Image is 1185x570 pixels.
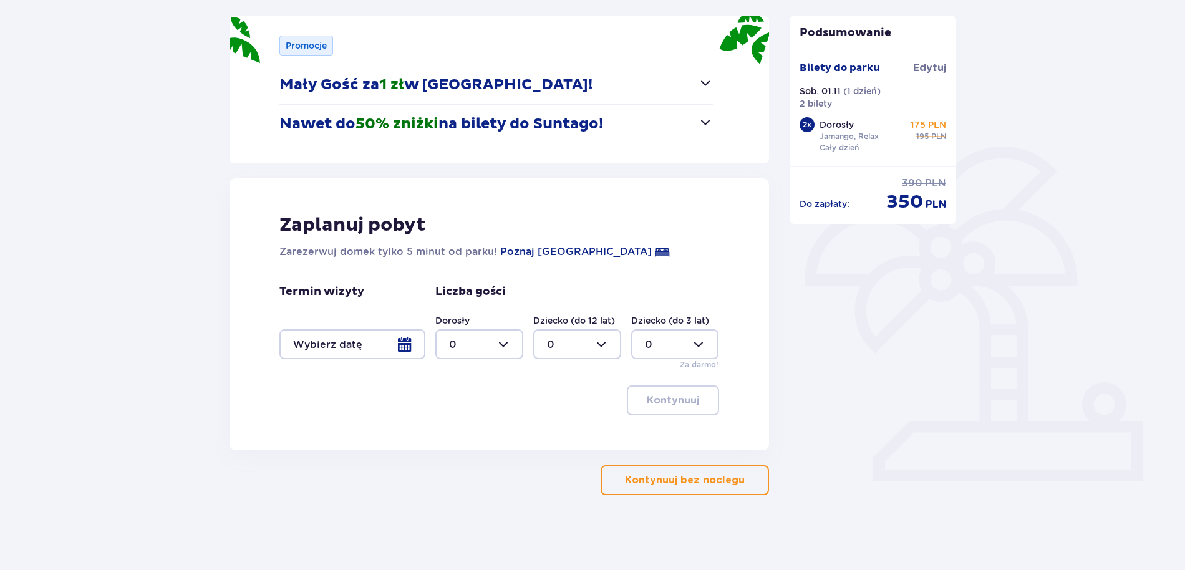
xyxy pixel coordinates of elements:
span: PLN [931,131,946,142]
p: Mały Gość za w [GEOGRAPHIC_DATA]! [279,75,592,94]
p: Liczba gości [435,284,506,299]
label: Dziecko (do 3 lat) [631,314,709,327]
label: Dziecko (do 12 lat) [533,314,615,327]
p: Sob. 01.11 [800,85,841,97]
p: Dorosły [820,118,854,131]
span: PLN [926,198,946,211]
span: 350 [886,190,923,214]
span: Edytuj [913,61,946,75]
p: Zarezerwuj domek tylko 5 minut od parku! [279,244,497,259]
label: Dorosły [435,314,470,327]
span: 390 [902,176,922,190]
a: Poznaj [GEOGRAPHIC_DATA] [500,244,652,259]
p: Promocje [286,39,327,52]
p: Kontynuuj [647,394,699,407]
span: PLN [925,176,946,190]
span: 195 [916,131,929,142]
p: 175 PLN [911,118,946,131]
p: Zaplanuj pobyt [279,213,426,237]
span: 1 zł [379,75,404,94]
button: Kontynuuj bez noclegu [601,465,769,495]
span: 50% zniżki [356,115,438,133]
p: ( 1 dzień ) [843,85,881,97]
div: 2 x [800,117,815,132]
p: Termin wizyty [279,284,364,299]
p: Podsumowanie [790,26,957,41]
p: Do zapłaty : [800,198,849,210]
p: 2 bilety [800,97,832,110]
button: Nawet do50% zniżkina bilety do Suntago! [279,105,713,143]
p: Nawet do na bilety do Suntago! [279,115,603,133]
p: Bilety do parku [800,61,880,75]
button: Mały Gość za1 złw [GEOGRAPHIC_DATA]! [279,65,713,104]
p: Jamango, Relax [820,131,879,142]
p: Cały dzień [820,142,859,153]
button: Kontynuuj [627,385,719,415]
p: Za darmo! [680,359,718,370]
p: Kontynuuj bez noclegu [625,473,745,487]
